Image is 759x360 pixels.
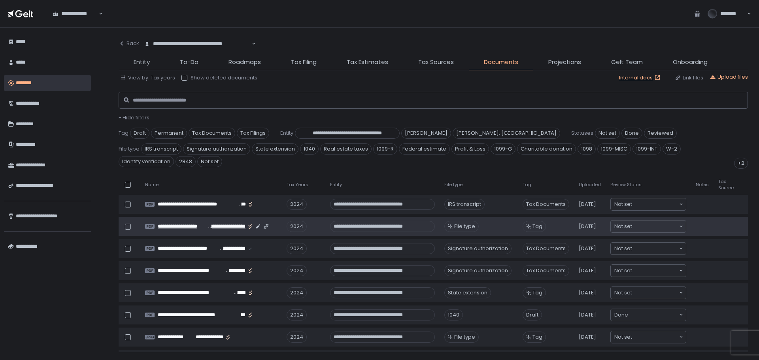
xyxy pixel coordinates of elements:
[228,58,261,67] span: Roadmaps
[579,223,596,230] span: [DATE]
[418,58,454,67] span: Tax Sources
[614,222,632,230] span: Not set
[119,156,174,167] span: Identity verification
[119,145,140,153] span: File type
[180,58,198,67] span: To-Do
[579,182,601,188] span: Uploaded
[579,201,596,208] span: [DATE]
[614,289,632,297] span: Not set
[632,222,678,230] input: Search for option
[718,179,734,190] span: Tax Source
[145,182,159,188] span: Name
[287,332,307,343] div: 2024
[444,265,512,276] div: Signature authorization
[579,289,596,296] span: [DATE]
[287,243,307,254] div: 2024
[330,182,342,188] span: Entity
[610,182,642,188] span: Review Status
[579,311,596,319] span: [DATE]
[611,265,686,277] div: Search for option
[675,74,703,81] div: Link files
[673,58,708,67] span: Onboarding
[183,143,250,155] span: Signature authorization
[119,130,128,137] span: Tag
[320,143,372,155] span: Real estate taxes
[710,74,748,81] button: Upload files
[517,143,576,155] span: Charitable donation
[399,143,450,155] span: Federal estimate
[611,221,686,232] div: Search for option
[287,287,307,298] div: 2024
[491,143,515,155] span: 1099-G
[611,198,686,210] div: Search for option
[300,143,319,155] span: 1040
[579,334,596,341] span: [DATE]
[444,309,463,320] div: 1040
[444,287,491,298] div: State extension
[47,6,103,22] div: Search for option
[644,128,677,139] span: Reviewed
[611,58,643,67] span: Gelt Team
[532,223,542,230] span: Tag
[484,58,518,67] span: Documents
[401,128,451,139] span: [PERSON_NAME]
[119,114,149,121] button: - Hide filters
[532,289,542,296] span: Tag
[597,143,631,155] span: 1099-MISC
[523,309,542,320] span: Draft
[176,156,196,167] span: 2848
[696,182,709,188] span: Notes
[611,287,686,299] div: Search for option
[571,130,593,137] span: Statuses
[119,40,139,47] div: Back
[139,36,256,52] div: Search for option
[619,74,662,81] a: Internal docs
[523,199,569,210] span: Tax Documents
[578,143,596,155] span: 1098
[614,267,632,275] span: Not set
[632,267,678,275] input: Search for option
[614,245,632,253] span: Not set
[287,182,308,188] span: Tax Years
[291,58,317,67] span: Tax Filing
[611,243,686,254] div: Search for option
[454,223,475,230] span: File type
[451,143,489,155] span: Profit & Loss
[287,199,307,210] div: 2024
[734,158,748,169] div: +2
[287,309,307,320] div: 2024
[595,128,620,139] span: Not set
[632,245,678,253] input: Search for option
[197,156,222,167] span: Not set
[632,289,678,297] input: Search for option
[119,36,139,51] button: Back
[663,143,681,155] span: W-2
[621,128,642,139] span: Done
[523,182,531,188] span: Tag
[453,128,560,139] span: [PERSON_NAME]. [GEOGRAPHIC_DATA]
[189,128,235,139] span: Tax Documents
[252,143,298,155] span: State extension
[130,128,149,139] span: Draft
[120,74,175,81] button: View by: Tax years
[444,199,485,210] div: IRS transcript
[614,333,632,341] span: Not set
[628,311,678,319] input: Search for option
[579,267,596,274] span: [DATE]
[523,265,569,276] span: Tax Documents
[632,200,678,208] input: Search for option
[614,311,628,319] span: Done
[141,143,181,155] span: IRS transcript
[632,143,661,155] span: 1099-INT
[444,243,512,254] div: Signature authorization
[611,331,686,343] div: Search for option
[287,265,307,276] div: 2024
[151,128,187,139] span: Permanent
[373,143,397,155] span: 1099-R
[548,58,581,67] span: Projections
[280,130,293,137] span: Entity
